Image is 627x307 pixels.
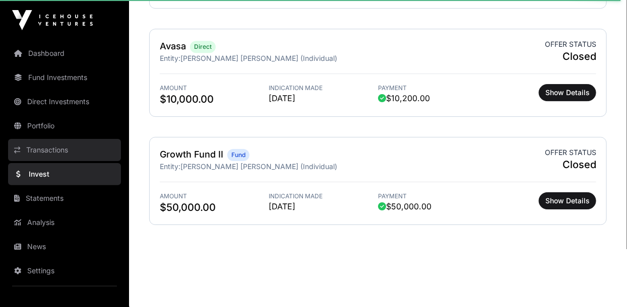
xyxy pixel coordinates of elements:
[160,147,223,162] h2: Growth Fund II
[545,147,596,158] span: Offer status
[160,92,269,106] span: $10,000.00
[8,66,121,89] a: Fund Investments
[8,211,121,234] a: Analysis
[160,192,269,200] span: Amount
[8,42,121,64] a: Dashboard
[545,39,596,49] span: Offer status
[545,88,590,98] span: Show Details
[539,192,596,209] button: Show Details
[8,115,121,137] a: Portfolio
[545,196,590,206] span: Show Details
[180,54,337,62] span: [PERSON_NAME] [PERSON_NAME] (Individual)
[160,200,269,214] span: $50,000.00
[545,49,596,63] span: Closed
[378,200,431,212] span: $50,000.00
[12,10,93,30] img: Icehouse Ventures Logo
[378,84,487,92] span: Payment
[8,236,121,258] a: News
[378,192,487,200] span: Payment
[160,54,180,62] span: Entity:
[269,192,379,200] span: Indication Made
[160,39,186,53] h2: Avasa
[577,259,627,307] iframe: Chat Widget
[8,91,121,113] a: Direct Investments
[8,163,121,185] a: Invest
[160,162,180,171] span: Entity:
[160,84,269,92] span: Amount
[180,162,337,171] span: [PERSON_NAME] [PERSON_NAME] (Individual)
[8,187,121,209] a: Statements
[539,84,596,101] button: Show Details
[378,92,430,104] span: $10,200.00
[194,43,212,51] span: Direct
[231,151,245,159] span: Fund
[269,200,379,212] span: [DATE]
[545,158,596,172] span: Closed
[8,139,121,161] a: Transactions
[269,84,379,92] span: Indication Made
[8,260,121,282] a: Settings
[269,92,379,104] span: [DATE]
